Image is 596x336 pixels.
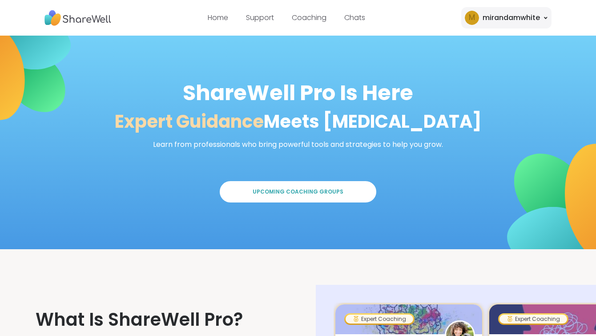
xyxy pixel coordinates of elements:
span: Expert Guidance [115,109,264,134]
a: Chats [344,12,365,23]
a: Home [208,12,228,23]
a: Support [246,12,274,23]
img: ShareWell Nav Logo [44,6,111,30]
h3: What Is ShareWell Pro? [36,306,280,333]
span: m [469,12,475,24]
div: Expert Coaching [345,315,413,324]
button: Upcoming Coaching Groups [220,181,376,203]
div: ShareWell Pro Is Here [183,82,413,104]
div: Meets [MEDICAL_DATA] [115,108,482,135]
div: Learn from professionals who bring powerful tools and strategies to help you grow. [153,139,443,150]
span: Upcoming Coaching Groups [253,188,343,196]
div: mirandamwhite [483,12,540,23]
div: Expert Coaching [499,315,567,324]
a: Coaching [292,12,326,23]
